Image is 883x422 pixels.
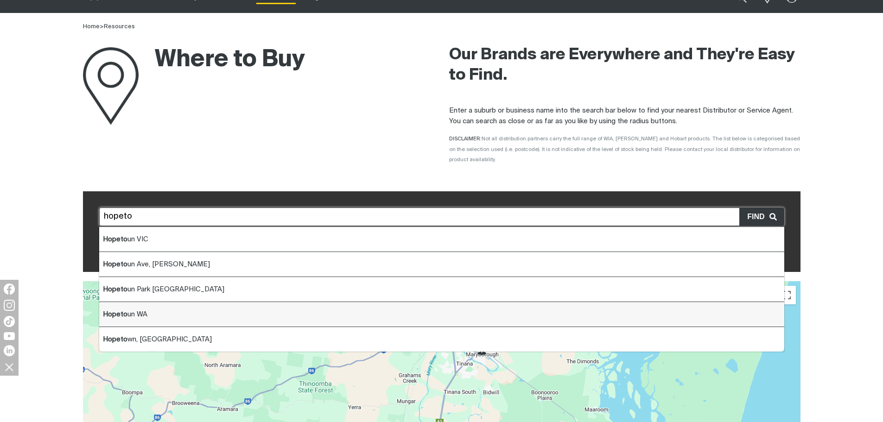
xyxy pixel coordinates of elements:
img: YouTube [4,332,15,340]
button: Find [739,208,783,226]
img: Instagram [4,300,15,311]
b: Hopeto [103,261,127,268]
span: un WA [103,311,147,318]
input: Search location [99,208,784,226]
span: un VIC [103,236,148,243]
img: LinkedIn [4,345,15,356]
span: > [100,24,104,30]
img: TikTok [4,316,15,327]
b: Hopeto [103,286,127,293]
b: Hopeto [103,336,127,343]
span: wn, [GEOGRAPHIC_DATA] [103,336,212,343]
span: DISCLAIMER: [449,136,800,162]
a: Home [83,24,100,30]
p: Enter a suburb or business name into the search bar below to find your nearest Distributor or Ser... [449,106,800,126]
span: Find [747,211,769,223]
h2: Our Brands are Everywhere and They're Easy to Find. [449,45,800,86]
img: hide socials [1,359,17,375]
b: Hopeto [103,236,127,243]
a: Resources [104,24,135,30]
b: Hopeto [103,311,127,318]
span: Not all distribution partners carry the full range of WIA, [PERSON_NAME] and Hobart products. The... [449,136,800,162]
img: Facebook [4,283,15,295]
span: un Park [GEOGRAPHIC_DATA] [103,286,224,293]
span: un Ave, [PERSON_NAME] [103,261,210,268]
h1: Where to Buy [83,45,305,75]
button: Toggle fullscreen view [777,286,796,304]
